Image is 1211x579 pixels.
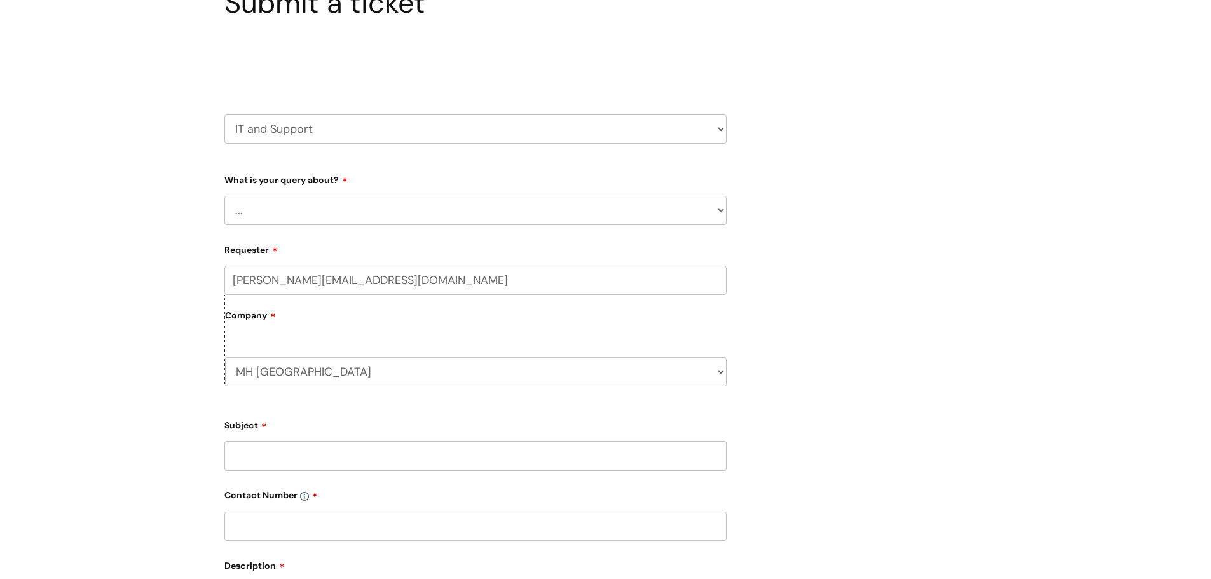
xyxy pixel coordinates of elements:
h2: Select issue type [224,50,727,73]
input: Email [224,266,727,295]
label: Requester [224,240,727,255]
label: Subject [224,416,727,431]
label: Company [225,306,727,334]
label: Description [224,556,727,571]
label: Contact Number [224,486,727,501]
img: info-icon.svg [300,492,309,501]
label: What is your query about? [224,170,727,186]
